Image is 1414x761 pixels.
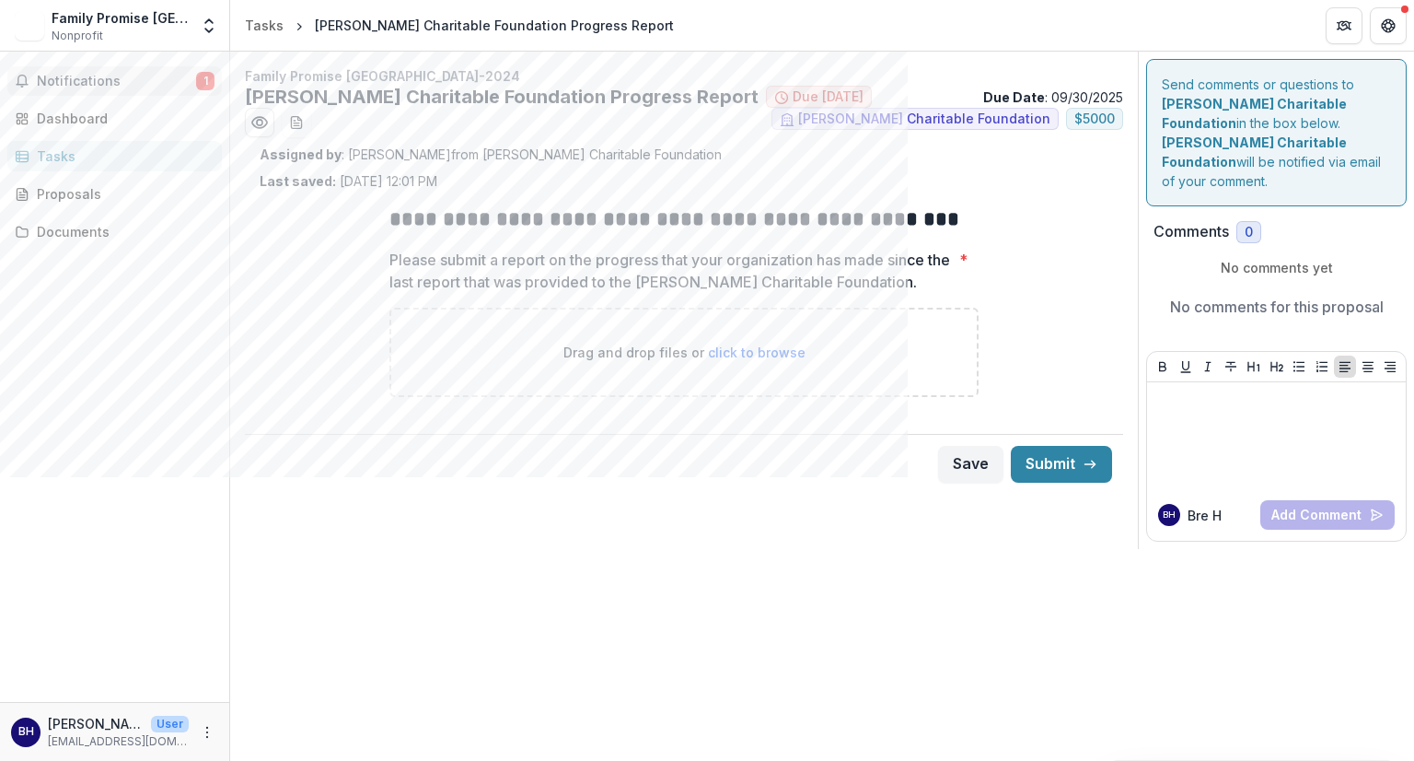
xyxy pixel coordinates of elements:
button: Submit [1011,446,1112,483]
span: $ 5000 [1074,111,1115,127]
button: Italicize [1197,356,1219,378]
button: Align Right [1379,356,1401,378]
button: Heading 1 [1243,356,1265,378]
nav: breadcrumb [238,12,681,39]
div: Bre Hayden [18,726,34,738]
div: Bre Hayden [1163,510,1176,520]
a: Tasks [238,12,291,39]
p: Drag and drop files or [563,343,806,362]
a: Documents [7,217,222,247]
p: Bre H [1188,506,1222,525]
p: [PERSON_NAME] [48,714,144,733]
strong: Due Date [983,89,1045,105]
button: Underline [1175,356,1197,378]
strong: Last saved: [260,173,336,189]
button: Bullet List [1288,356,1310,378]
button: Strike [1220,356,1242,378]
a: Proposals [7,179,222,209]
button: download-word-button [282,108,311,137]
span: click to browse [708,345,806,360]
span: Nonprofit [52,28,103,44]
div: Tasks [37,146,207,166]
a: Dashboard [7,103,222,134]
p: [DATE] 12:01 PM [260,171,437,191]
button: Preview 5f72ecb8-90e1-4d34-97e6-c583640790bc.pdf [245,108,274,137]
p: Family Promise [GEOGRAPHIC_DATA]-2024 [245,66,1123,86]
strong: [PERSON_NAME] Charitable Foundation [1162,96,1347,131]
button: Align Center [1357,356,1379,378]
p: User [151,716,189,732]
button: Notifications1 [7,66,222,96]
div: Documents [37,222,207,241]
h2: Comments [1153,223,1229,240]
button: Add Comment [1260,500,1395,530]
span: Due [DATE] [793,89,863,105]
strong: [PERSON_NAME] Charitable Foundation [1162,135,1347,170]
span: [PERSON_NAME] Charitable Foundation [798,111,1050,127]
button: Partners [1326,7,1362,44]
p: [EMAIL_ADDRESS][DOMAIN_NAME] [48,733,189,750]
button: Save [938,446,1003,483]
h2: [PERSON_NAME] Charitable Foundation Progress Report [245,86,759,108]
p: No comments for this proposal [1170,296,1384,318]
p: : [PERSON_NAME] from [PERSON_NAME] Charitable Foundation [260,145,1108,164]
button: More [196,721,218,743]
p: : 09/30/2025 [983,88,1123,107]
span: 0 [1245,225,1253,240]
button: Open entity switcher [196,7,222,44]
div: Tasks [245,16,284,35]
button: Heading 2 [1266,356,1288,378]
button: Get Help [1370,7,1407,44]
div: Proposals [37,184,207,204]
button: Bold [1152,356,1174,378]
strong: Assigned by [260,146,342,162]
p: Please submit a report on the progress that your organization has made since the last report that... [389,249,952,293]
p: No comments yet [1153,258,1399,277]
div: Dashboard [37,109,207,128]
div: [PERSON_NAME] Charitable Foundation Progress Report [315,16,674,35]
div: Send comments or questions to in the box below. will be notified via email of your comment. [1146,59,1407,206]
button: Ordered List [1311,356,1333,378]
button: Align Left [1334,356,1356,378]
div: Family Promise [GEOGRAPHIC_DATA] [52,8,189,28]
img: Family Promise Spokane [15,11,44,41]
span: Notifications [37,74,196,89]
span: 1 [196,72,214,90]
a: Tasks [7,141,222,171]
